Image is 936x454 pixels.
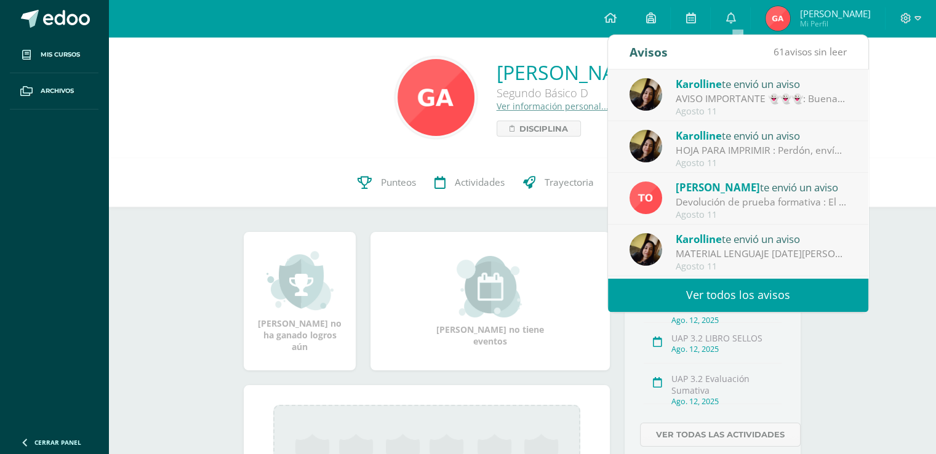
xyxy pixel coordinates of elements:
[676,232,722,246] span: Karolline
[630,78,662,111] img: fb79f5a91a3aae58e4c0de196cfe63c7.png
[676,210,847,220] div: Agosto 11
[766,6,790,31] img: e131f778a94cd630cedadfdac0b06c43.png
[256,250,343,352] div: [PERSON_NAME] no ha ganado logros aún
[676,231,847,247] div: te envió un aviso
[608,278,868,312] a: Ver todos los avisos
[671,332,782,344] div: UAP 3.2 LIBRO SELLOS
[497,86,650,100] div: Segundo Básico D
[676,261,847,272] div: Agosto 11
[676,106,847,117] div: Agosto 11
[671,396,782,407] div: Ago. 12, 2025
[41,50,80,60] span: Mis cursos
[497,100,609,112] a: Ver información personal...
[676,247,847,261] div: MATERIAL LENGUAJE MIÉRCOLES 13 DE AGOSTO : Buenas tardes estimados alumnos. Envío documento que d...
[676,127,847,143] div: te envió un aviso
[676,158,847,169] div: Agosto 11
[41,86,74,96] span: Archivos
[398,59,474,136] img: eb4056b8fe947c8083a25b56903cfcf6.png
[545,176,594,189] span: Trayectoria
[671,315,782,325] div: Ago. 12, 2025
[774,45,785,58] span: 61
[676,129,722,143] span: Karolline
[630,130,662,162] img: fb79f5a91a3aae58e4c0de196cfe63c7.png
[429,256,552,347] div: [PERSON_NAME] no tiene eventos
[34,438,81,447] span: Cerrar panel
[676,179,847,195] div: te envió un aviso
[457,256,524,317] img: event_small.png
[676,143,847,157] div: HOJA PARA IMPRIMIR : Perdón, envío documento para impresión. Gracias.
[348,158,425,207] a: Punteos
[10,37,98,73] a: Mis cursos
[603,158,689,207] a: Contactos
[497,59,650,86] a: [PERSON_NAME]
[497,121,581,137] a: Disciplina
[425,158,514,207] a: Actividades
[455,176,505,189] span: Actividades
[10,73,98,110] a: Archivos
[640,423,801,447] a: Ver todas las actividades
[676,92,847,106] div: AVISO IMPORTANTE 👻👻👻: Buenas tardes chicos!! No olviden trabajar en plataforma Progrentis. Gracias
[774,45,847,58] span: avisos sin leer
[519,121,568,136] span: Disciplina
[676,180,760,194] span: [PERSON_NAME]
[671,373,782,396] div: UAP 3.2 Evaluación Sumativa
[799,18,870,29] span: Mi Perfil
[266,250,334,311] img: achievement_small.png
[676,76,847,92] div: te envió un aviso
[514,158,603,207] a: Trayectoria
[381,176,416,189] span: Punteos
[676,195,847,209] div: Devolución de prueba formativa : El día de hoy se devuelve prueba formativa, se da la opción de t...
[630,233,662,266] img: fb79f5a91a3aae58e4c0de196cfe63c7.png
[630,181,662,214] img: 756ce12fb1b4cf9faf9189d656ca7749.png
[630,35,668,69] div: Avisos
[671,344,782,354] div: Ago. 12, 2025
[799,7,870,20] span: [PERSON_NAME]
[676,77,722,91] span: Karolline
